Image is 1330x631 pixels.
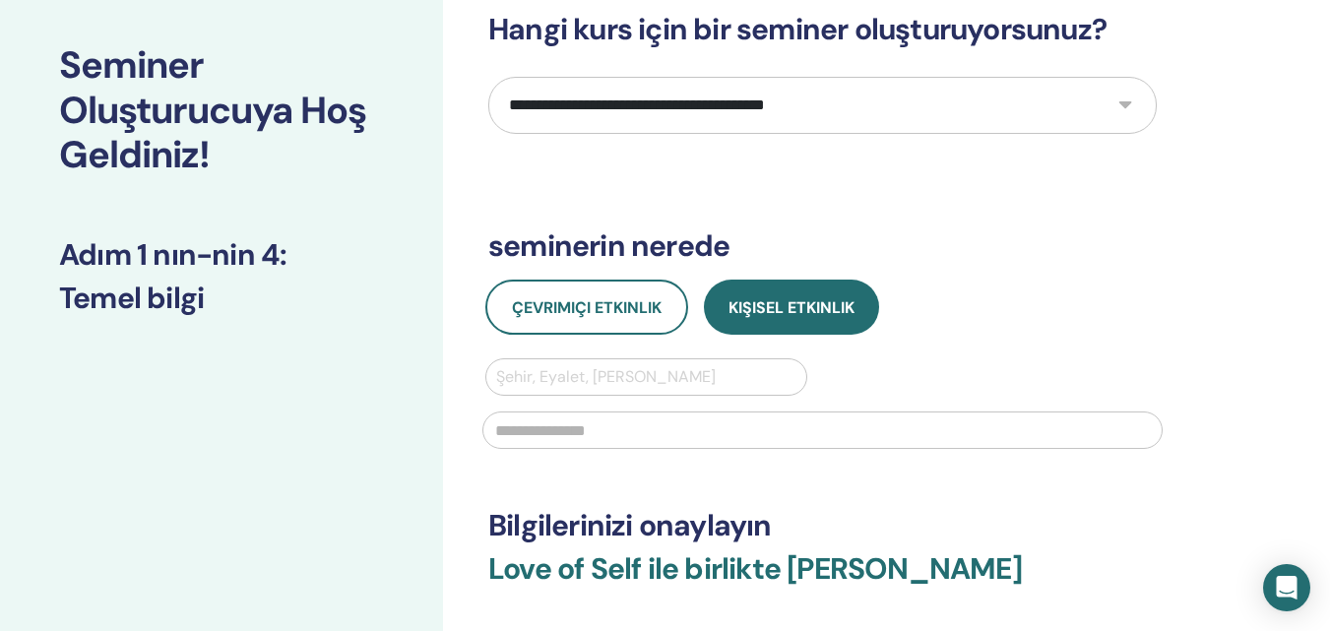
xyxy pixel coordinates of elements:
[59,43,384,178] h2: Seminer Oluşturucuya Hoş Geldiniz!
[512,297,662,318] span: Çevrimiçi Etkinlik
[704,280,879,335] button: Kişisel Etkinlik
[488,508,1157,543] h3: Bilgilerinizi onaylayın
[728,297,855,318] span: Kişisel Etkinlik
[488,551,1157,610] h3: Love of Self ile birlikte [PERSON_NAME]
[1263,564,1310,611] div: Open Intercom Messenger
[59,281,384,316] h3: Temel bilgi
[488,228,1157,264] h3: seminerin nerede
[59,237,384,273] h3: Adım 1 nın-nin 4 :
[488,12,1157,47] h3: Hangi kurs için bir seminer oluşturuyorsunuz?
[485,280,688,335] button: Çevrimiçi Etkinlik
